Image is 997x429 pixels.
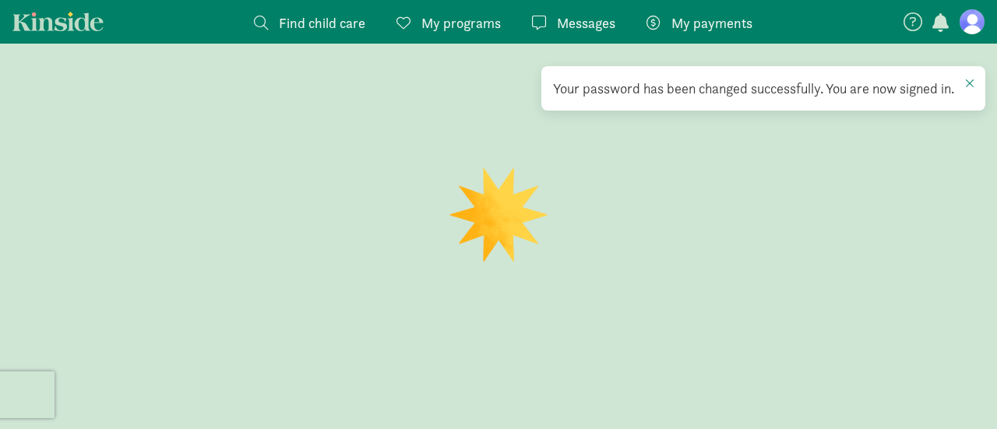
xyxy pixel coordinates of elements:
a: Kinside [12,12,104,31]
div: Your password has been changed successfully. You are now signed in. [553,78,974,99]
span: My payments [671,12,752,33]
span: My programs [421,12,501,33]
span: Messages [557,12,615,33]
span: Find child care [279,12,365,33]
